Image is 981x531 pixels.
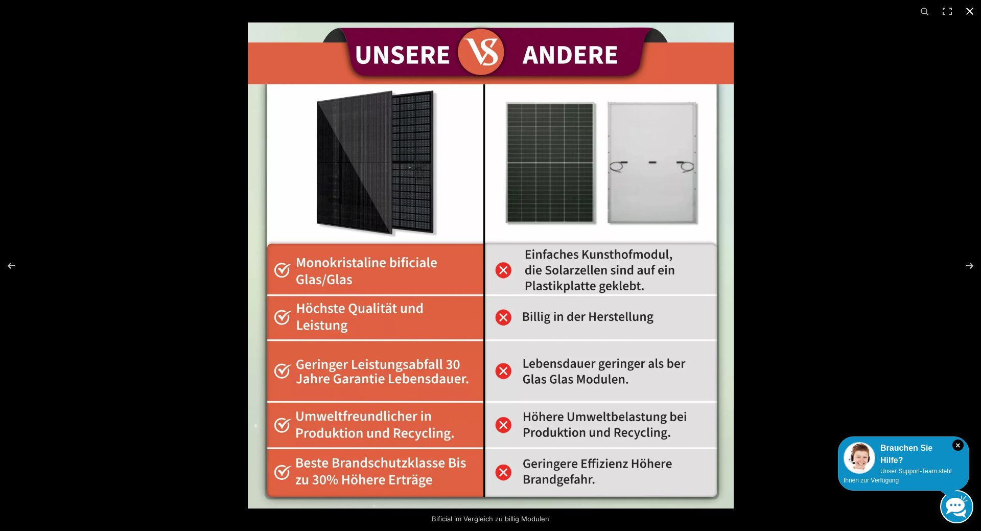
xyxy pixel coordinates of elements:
[383,509,598,529] div: Bificial im Vergleich zu billig Modulen
[844,442,964,467] div: Brauchen Sie Hilfe?
[952,440,964,451] i: Schließen
[248,22,734,509] img: Bificial im Vergleich zu billig Modulen
[844,468,952,484] span: Unser Support-Team steht Ihnen zur Verfügung
[844,442,875,474] img: Customer service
